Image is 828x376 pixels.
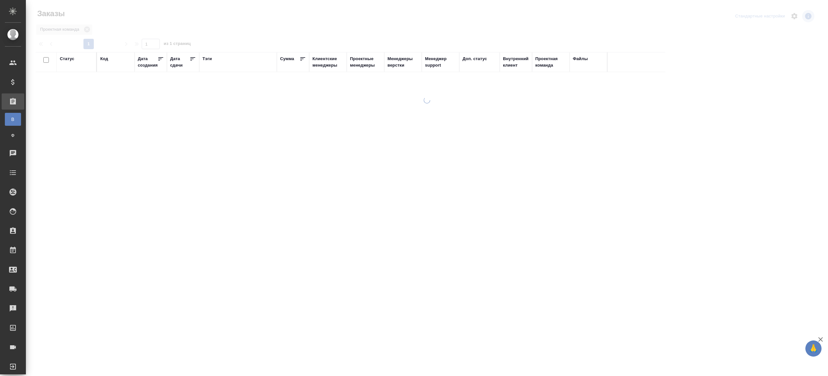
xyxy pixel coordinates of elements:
div: Проектная команда [535,56,566,69]
div: Статус [60,56,74,62]
a: Ф [5,129,21,142]
button: 🙏 [805,340,822,357]
div: Клиентские менеджеры [312,56,343,69]
a: В [5,113,21,126]
div: Дата сдачи [170,56,190,69]
div: Проектные менеджеры [350,56,381,69]
div: Менеджер support [425,56,456,69]
div: Тэги [202,56,212,62]
div: Файлы [573,56,588,62]
span: Ф [8,132,18,139]
div: Менеджеры верстки [387,56,419,69]
div: Сумма [280,56,294,62]
span: 🙏 [808,342,819,355]
div: Внутренний клиент [503,56,529,69]
div: Доп. статус [463,56,487,62]
div: Дата создания [138,56,158,69]
div: Код [100,56,108,62]
span: В [8,116,18,123]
